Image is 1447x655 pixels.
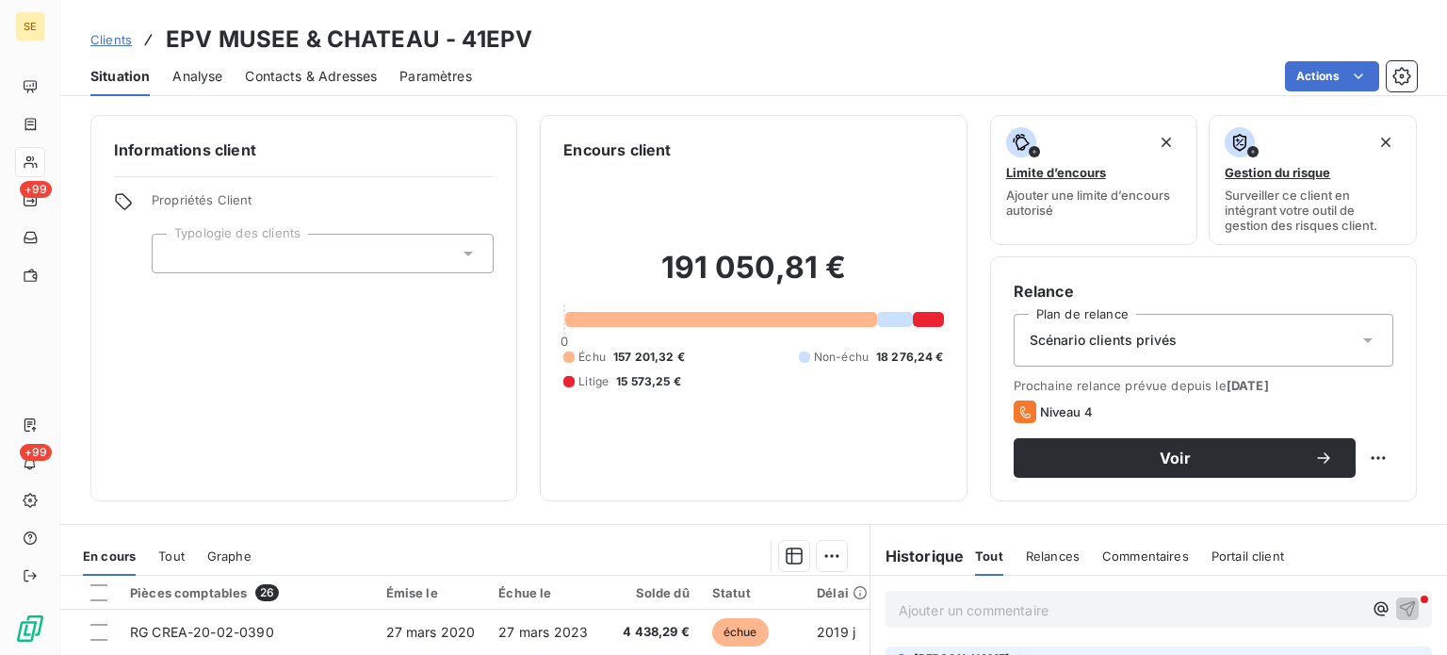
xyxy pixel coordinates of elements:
h6: Relance [1014,280,1393,303]
button: Actions [1285,61,1379,91]
span: Limite d’encours [1006,165,1106,180]
span: Prochaine relance prévue depuis le [1014,378,1393,393]
span: 27 mars 2020 [386,624,476,640]
div: Délai [817,585,868,600]
span: Commentaires [1102,549,1189,564]
span: Paramètres [399,67,472,86]
span: [DATE] [1227,378,1269,393]
span: Clients [90,32,132,47]
button: Limite d’encoursAjouter une limite d’encours autorisé [990,115,1198,245]
span: +99 [20,181,52,198]
span: Gestion du risque [1225,165,1330,180]
img: Logo LeanPay [15,614,45,644]
span: Graphe [207,549,252,564]
span: 2019 j [817,624,855,640]
div: Pièces comptables [130,584,364,601]
input: Ajouter une valeur [168,245,183,262]
div: Solde dû [611,585,690,600]
div: Statut [712,585,794,600]
span: 157 201,32 € [613,349,685,366]
span: Surveiller ce client en intégrant votre outil de gestion des risques client. [1225,188,1401,233]
span: 0 [561,334,568,349]
div: Échue le [498,585,589,600]
span: 27 mars 2023 [498,624,588,640]
span: Situation [90,67,150,86]
span: 4 438,29 € [611,623,690,642]
span: Contacts & Adresses [245,67,377,86]
h2: 191 050,81 € [563,249,943,305]
h3: EPV MUSEE & CHATEAU - 41EPV [166,23,532,57]
span: Propriétés Client [152,192,494,219]
span: Scénario clients privés [1030,331,1177,350]
span: Portail client [1211,549,1284,564]
a: Clients [90,30,132,49]
span: Tout [158,549,185,564]
span: 18 276,24 € [876,349,944,366]
span: Litige [578,373,609,390]
span: Niveau 4 [1040,404,1093,419]
span: Analyse [172,67,222,86]
span: Tout [975,549,1003,564]
span: Ajouter une limite d’encours autorisé [1006,188,1182,218]
span: Non-échu [814,349,869,366]
h6: Informations client [114,139,494,161]
span: Voir [1036,450,1314,466]
span: RG CREA-20-02-0390 [130,624,274,640]
iframe: Intercom live chat [1383,591,1428,636]
button: Voir [1014,438,1356,478]
span: Échu [578,349,606,366]
div: SE [15,11,45,41]
h6: Encours client [563,139,671,161]
div: Émise le [386,585,477,600]
h6: Historique [870,545,965,567]
span: échue [712,618,769,647]
span: 15 573,25 € [616,373,681,390]
button: Gestion du risqueSurveiller ce client en intégrant votre outil de gestion des risques client. [1209,115,1417,245]
span: Relances [1026,549,1080,564]
span: En cours [83,549,136,564]
span: +99 [20,444,52,461]
span: 26 [255,584,279,601]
